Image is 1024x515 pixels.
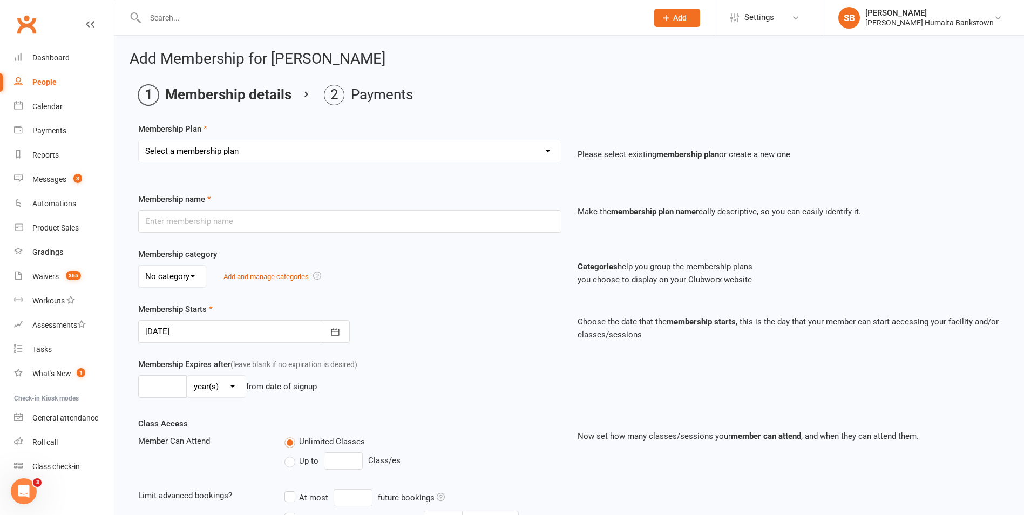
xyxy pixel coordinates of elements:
[299,491,328,504] div: At most
[130,435,276,448] div: Member Can Attend
[138,85,291,105] li: Membership details
[299,435,365,446] span: Unlimited Classes
[73,174,82,183] span: 3
[33,478,42,487] span: 3
[578,262,618,272] strong: Categories
[32,175,66,184] div: Messages
[32,102,63,111] div: Calendar
[32,438,58,446] div: Roll call
[32,296,65,305] div: Workouts
[32,151,59,159] div: Reports
[13,11,40,38] a: Clubworx
[14,94,114,119] a: Calendar
[578,205,1001,218] p: Make the really descriptive, so you can easily identify it.
[378,491,445,504] div: future bookings
[14,216,114,240] a: Product Sales
[11,478,37,504] iframe: Intercom live chat
[14,192,114,216] a: Automations
[130,51,1009,67] h2: Add Membership for [PERSON_NAME]
[14,337,114,362] a: Tasks
[32,414,98,422] div: General attendance
[744,5,774,30] span: Settings
[32,53,70,62] div: Dashboard
[578,148,1001,161] p: Please select existing or create a new one
[138,248,217,261] label: Membership category
[32,126,66,135] div: Payments
[611,207,696,216] strong: membership plan name
[138,303,213,316] label: Membership Starts
[138,210,561,233] input: Enter membership name
[334,489,372,506] input: At mostfuture bookings
[14,167,114,192] a: Messages 3
[14,430,114,455] a: Roll call
[324,85,413,105] li: Payments
[246,380,317,393] div: from date of signup
[578,260,1001,286] p: help you group the membership plans you choose to display on your Clubworx website
[66,271,81,280] span: 365
[865,8,994,18] div: [PERSON_NAME]
[14,455,114,479] a: Class kiosk mode
[667,317,736,327] strong: membership starts
[32,272,59,281] div: Waivers
[284,452,561,470] div: Class/es
[14,265,114,289] a: Waivers 365
[32,248,63,256] div: Gradings
[138,123,207,135] label: Membership Plan
[138,358,357,371] label: Membership Expires after
[142,10,640,25] input: Search...
[138,193,211,206] label: Membership name
[138,417,188,430] label: Class Access
[32,462,80,471] div: Class check-in
[654,9,700,27] button: Add
[230,360,357,369] span: (leave blank if no expiration is desired)
[865,18,994,28] div: [PERSON_NAME] Humaita Bankstown
[578,315,1001,341] p: Choose the date that the , this is the day that your member can start accessing your facility and...
[578,430,1001,443] p: Now set how many classes/sessions your , and when they can attend them.
[32,369,71,378] div: What's New
[14,70,114,94] a: People
[656,150,719,159] strong: membership plan
[299,455,318,466] span: Up to
[14,362,114,386] a: What's New1
[673,13,687,22] span: Add
[223,273,309,281] a: Add and manage categories
[14,313,114,337] a: Assessments
[14,119,114,143] a: Payments
[14,46,114,70] a: Dashboard
[14,289,114,313] a: Workouts
[130,489,276,502] div: Limit advanced bookings?
[14,143,114,167] a: Reports
[731,431,801,441] strong: member can attend
[77,368,85,377] span: 1
[32,199,76,208] div: Automations
[32,223,79,232] div: Product Sales
[838,7,860,29] div: SB
[32,78,57,86] div: People
[14,240,114,265] a: Gradings
[32,321,86,329] div: Assessments
[32,345,52,354] div: Tasks
[14,406,114,430] a: General attendance kiosk mode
